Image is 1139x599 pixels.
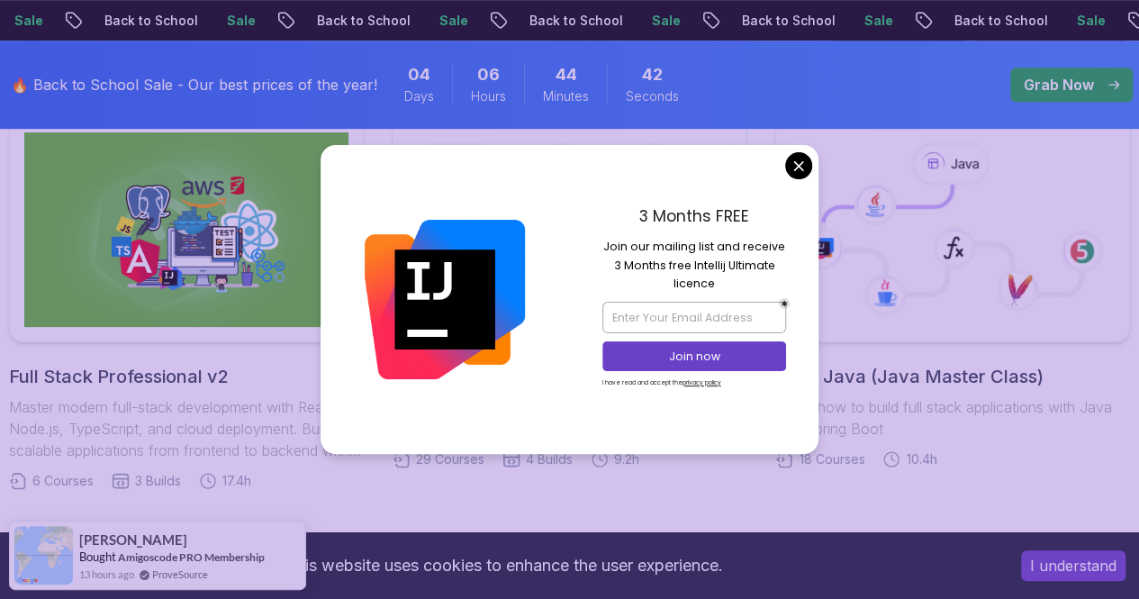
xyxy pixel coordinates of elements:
[471,87,506,105] span: Hours
[1021,550,1125,581] button: Accept cookies
[775,117,1130,468] a: Core Java (Java Master Class)Learn how to build full stack applications with Java and Spring Boot...
[89,12,212,30] p: Back to School
[906,450,936,468] span: 10.4h
[642,62,663,87] span: 42 Seconds
[404,87,434,105] span: Days
[24,132,348,327] img: Full Stack Professional v2
[118,550,265,564] a: Amigoscode PRO Membership
[79,532,187,548] span: [PERSON_NAME]
[799,450,864,468] span: 18 Courses
[79,549,116,564] span: Bought
[727,12,849,30] p: Back to School
[543,87,589,105] span: Minutes
[1062,12,1119,30] p: Sale
[79,567,134,582] span: 13 hours ago
[1024,74,1094,95] p: Grab Now
[775,396,1130,440] p: Learn how to build full stack applications with Java and Spring Boot
[32,472,94,490] span: 6 Courses
[212,12,269,30] p: Sale
[135,472,181,490] span: 3 Builds
[408,62,430,87] span: 4 Days
[9,396,364,461] p: Master modern full-stack development with React, Node.js, TypeScript, and cloud deployment. Build...
[9,364,364,389] h2: Full Stack Professional v2
[939,12,1062,30] p: Back to School
[14,546,994,585] div: This website uses cookies to enhance the user experience.
[222,472,251,490] span: 17.4h
[477,62,500,87] span: 6 Hours
[14,526,73,585] img: provesource social proof notification image
[152,567,208,582] a: ProveSource
[9,117,364,490] a: Full Stack Professional v2Full Stack Professional v2Master modern full-stack development with Rea...
[775,364,1130,389] h2: Core Java (Java Master Class)
[626,87,679,105] span: Seconds
[514,12,637,30] p: Back to School
[849,12,907,30] p: Sale
[11,74,377,95] p: 🔥 Back to School Sale - Our best prices of the year!
[526,450,573,468] span: 4 Builds
[416,450,484,468] span: 29 Courses
[637,12,694,30] p: Sale
[614,450,639,468] span: 9.2h
[302,12,424,30] p: Back to School
[424,12,482,30] p: Sale
[556,62,577,87] span: 44 Minutes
